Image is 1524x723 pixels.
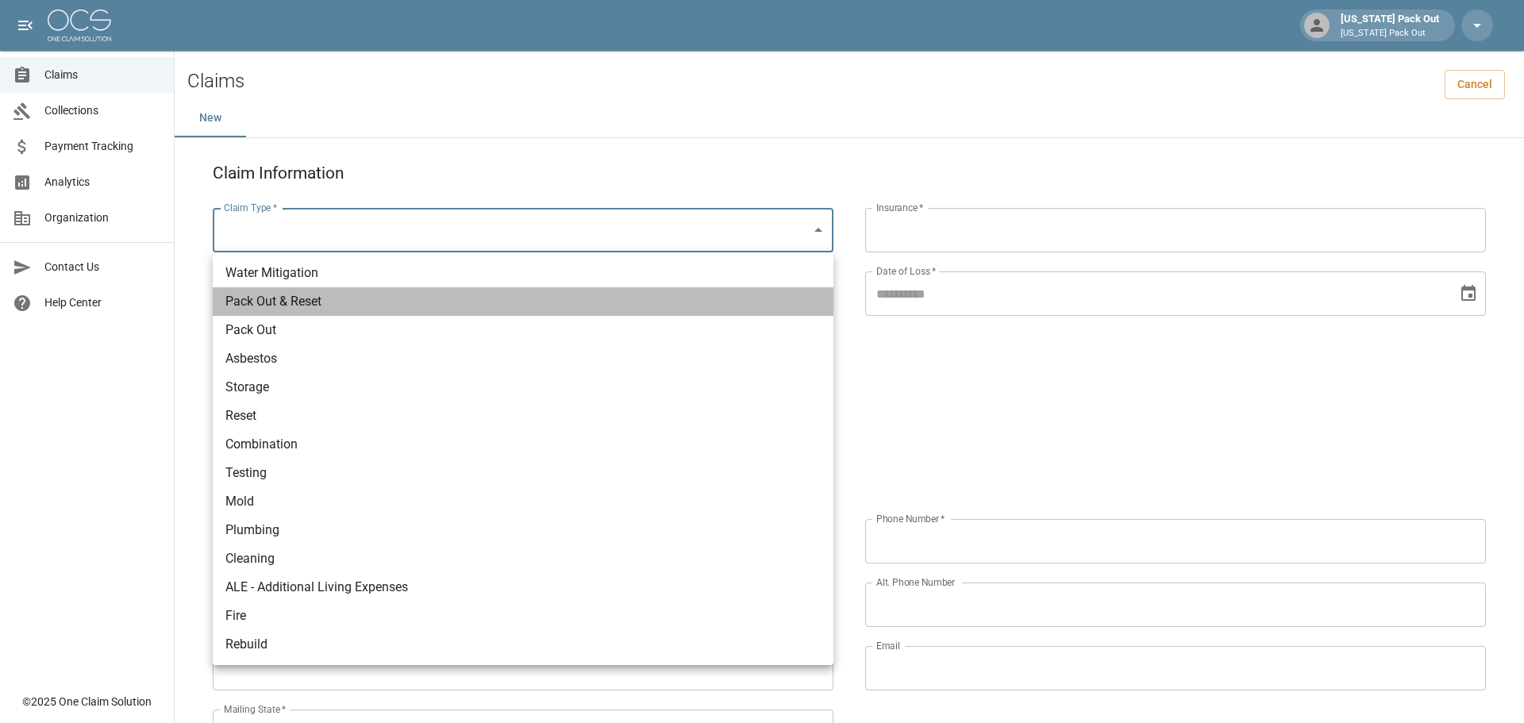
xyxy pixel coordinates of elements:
li: Reset [213,402,833,430]
li: Fire [213,602,833,630]
li: Pack Out & Reset [213,287,833,316]
li: Plumbing [213,516,833,544]
li: Pack Out [213,316,833,344]
li: Asbestos [213,344,833,373]
li: Cleaning [213,544,833,573]
li: ALE - Additional Living Expenses [213,573,833,602]
li: Rebuild [213,630,833,659]
li: Testing [213,459,833,487]
li: Water Mitigation [213,259,833,287]
li: Storage [213,373,833,402]
li: Mold [213,487,833,516]
li: Combination [213,430,833,459]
